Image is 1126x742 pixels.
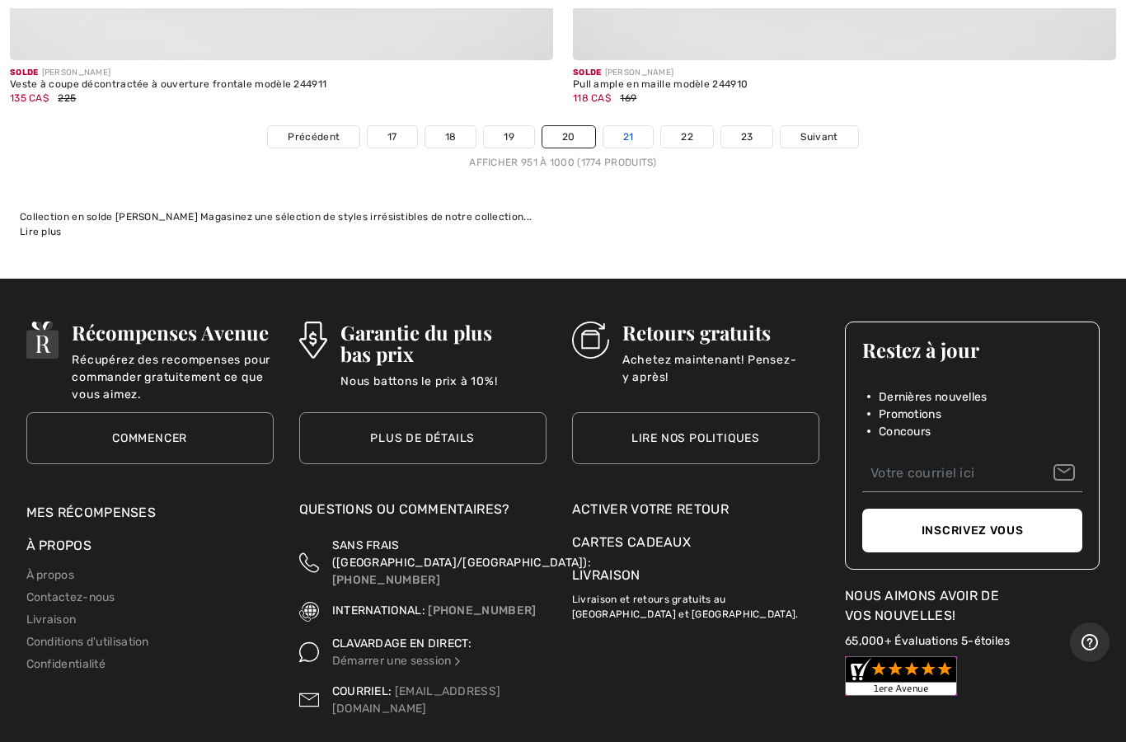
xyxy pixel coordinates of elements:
[572,322,609,359] img: Retours gratuits
[879,406,941,423] span: Promotions
[26,505,157,520] a: Mes récompenses
[299,412,547,464] a: Plus de détails
[26,590,115,604] a: Contactez-nous
[332,538,591,570] span: SANS FRAIS ([GEOGRAPHIC_DATA]/[GEOGRAPHIC_DATA]):
[572,412,819,464] a: Lire nos politiques
[622,322,819,343] h3: Retours gratuits
[299,322,327,359] img: Garantie du plus bas prix
[484,126,534,148] a: 19
[845,634,1011,648] a: 65,000+ Évaluations 5-étoiles
[428,603,536,618] a: [PHONE_NUMBER]
[299,683,319,717] img: Contact us
[572,533,819,552] a: Cartes Cadeaux
[800,129,837,144] span: Suivant
[572,500,819,519] a: Activer votre retour
[573,68,602,77] span: Solde
[572,567,640,583] a: Livraison
[20,226,62,237] span: Lire plus
[10,92,49,104] span: 135 CA$
[26,536,274,564] div: À propos
[58,92,76,104] span: 225
[879,388,988,406] span: Dernières nouvelles
[299,500,547,528] div: Questions ou commentaires?
[572,585,819,622] p: Livraison et retours gratuits au [GEOGRAPHIC_DATA] et [GEOGRAPHIC_DATA].
[425,126,476,148] a: 18
[268,126,359,148] a: Précédent
[622,351,819,384] p: Achetez maintenant! Pensez-y après!
[26,613,77,627] a: Livraison
[299,602,319,622] img: International
[26,322,59,359] img: Récompenses Avenue
[1070,622,1110,664] iframe: Ouvre un widget dans lequel vous pouvez trouver plus d’informations
[332,684,501,716] a: [EMAIL_ADDRESS][DOMAIN_NAME]
[573,79,748,91] div: Pull ample en maille modèle 244910
[26,568,74,582] a: À propos
[72,351,273,384] p: Récupérez des recompenses pour commander gratuitement ce que vous aimez.
[862,509,1083,552] button: Inscrivez vous
[862,455,1083,492] input: Votre courriel ici
[10,79,326,91] div: Veste à coupe décontractée à ouverture frontale modèle 244911
[721,126,773,148] a: 23
[299,537,319,589] img: Sans Frais (Canada/EU)
[26,657,106,671] a: Confidentialité
[781,126,857,148] a: Suivant
[845,586,1100,626] div: Nous aimons avoir de vos nouvelles!
[573,92,611,104] span: 118 CA$
[661,126,713,148] a: 22
[862,339,1083,360] h3: Restez à jour
[72,322,273,343] h3: Récompenses Avenue
[332,603,425,618] span: INTERNATIONAL:
[288,129,340,144] span: Précédent
[603,126,654,148] a: 21
[340,373,547,406] p: Nous battons le prix à 10%!
[332,654,463,668] a: Démarrer une session
[879,423,931,440] span: Concours
[452,655,463,667] img: Clavardage en direct
[332,684,392,698] span: COURRIEL:
[542,126,595,148] a: 20
[26,635,149,649] a: Conditions d'utilisation
[20,209,1106,224] div: Collection en solde [PERSON_NAME] Magasinez une sélection de styles irrésistibles de notre collec...
[10,67,326,79] div: [PERSON_NAME]
[332,636,472,650] span: CLAVARDAGE EN DIRECT:
[573,67,748,79] div: [PERSON_NAME]
[10,68,39,77] span: Solde
[845,656,957,696] img: Customer Reviews
[620,92,636,104] span: 169
[299,635,319,669] img: Clavardage en direct
[26,412,274,464] a: Commencer
[332,573,440,587] a: [PHONE_NUMBER]
[368,126,417,148] a: 17
[340,322,547,364] h3: Garantie du plus bas prix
